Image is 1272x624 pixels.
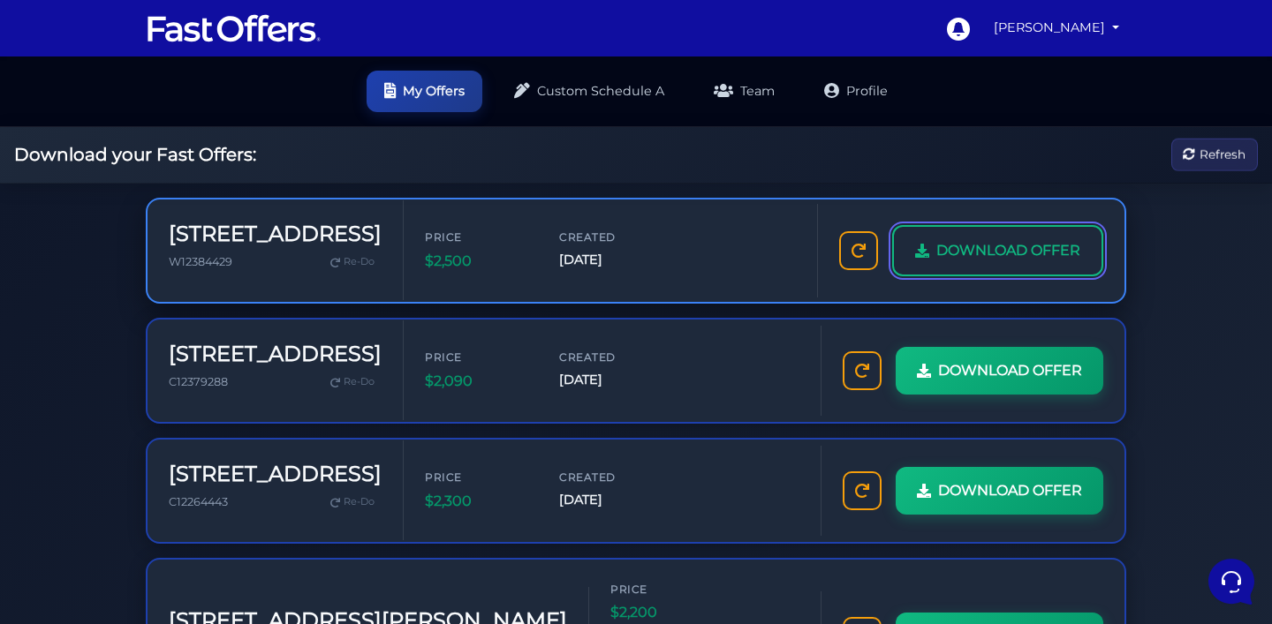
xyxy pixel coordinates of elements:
[559,370,665,390] span: [DATE]
[559,469,665,485] span: Created
[274,486,297,502] p: Help
[896,347,1103,395] a: DOWNLOAD OFFER
[938,479,1082,502] span: DOWNLOAD OFFER
[28,129,64,164] img: dark
[936,239,1080,262] span: DOWNLOAD OFFER
[42,204,63,225] img: dark
[21,188,332,241] a: Fast OffersYou:🖼 Image[DATE]
[425,370,531,393] span: $2,090
[1200,145,1245,164] span: Refresh
[40,357,289,374] input: Search for an Article...
[696,71,792,112] a: Team
[127,259,247,273] span: Start a Conversation
[14,462,123,502] button: Home
[559,349,665,365] span: Created
[74,216,280,234] p: You: 🖼 Image
[610,601,716,624] span: $2,200
[987,11,1126,45] a: [PERSON_NAME]
[28,319,120,333] span: Find an Answer
[28,248,325,283] button: Start a Conversation
[344,374,375,390] span: Re-Do
[169,375,228,388] span: C12379288
[323,251,382,274] a: Re-Do
[425,469,531,485] span: Price
[169,462,382,487] h3: [STREET_ADDRESS]
[169,342,382,367] h3: [STREET_ADDRESS]
[291,195,325,211] p: [DATE]
[344,494,375,510] span: Re-Do
[169,255,232,268] span: W12384429
[169,495,228,508] span: C12264443
[425,349,531,365] span: Price
[323,371,382,394] a: Re-Do
[291,127,325,143] p: [DATE]
[367,71,482,112] a: My Offers
[425,250,531,273] span: $2,500
[21,120,332,173] a: Fast Offers Supportfantastic! let me know if theres ever any issues.[DATE]
[1171,139,1258,171] button: Refresh
[14,14,297,71] h2: Hello [PERSON_NAME] 👋
[74,195,280,213] span: Fast Offers
[152,486,202,502] p: Messages
[344,254,375,270] span: Re-Do
[559,490,665,510] span: [DATE]
[896,467,1103,515] a: DOWNLOAD OFFER
[28,99,143,113] span: Your Conversations
[559,229,665,245] span: Created
[1205,555,1258,608] iframe: Customerly Messenger Launcher
[14,144,256,165] h2: Download your Fast Offers:
[425,490,531,513] span: $2,300
[169,222,382,247] h3: [STREET_ADDRESS]
[559,250,665,270] span: [DATE]
[53,486,83,502] p: Home
[74,148,280,166] p: fantastic! let me know if theres ever any issues.
[425,229,531,245] span: Price
[938,359,1082,382] span: DOWNLOAD OFFER
[123,462,231,502] button: Messages
[323,491,382,514] a: Re-Do
[892,225,1103,276] a: DOWNLOAD OFFER
[29,204,50,225] img: dark
[610,581,716,598] span: Price
[806,71,905,112] a: Profile
[74,127,280,145] span: Fast Offers Support
[231,462,339,502] button: Help
[285,99,325,113] a: See all
[220,319,325,333] a: Open Help Center
[496,71,682,112] a: Custom Schedule A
